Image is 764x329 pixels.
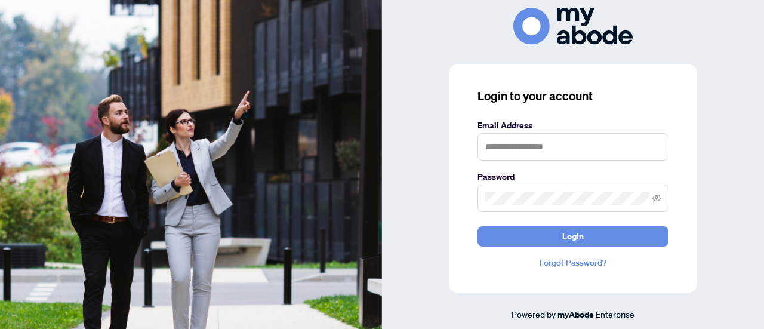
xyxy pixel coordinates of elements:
span: eye-invisible [652,194,661,202]
label: Email Address [478,119,668,132]
span: Powered by [512,309,556,319]
a: Forgot Password? [478,256,668,269]
button: Login [478,226,668,247]
h3: Login to your account [478,88,668,104]
img: ma-logo [513,8,633,44]
a: myAbode [557,308,594,321]
span: Login [562,227,584,246]
label: Password [478,170,668,183]
span: Enterprise [596,309,634,319]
